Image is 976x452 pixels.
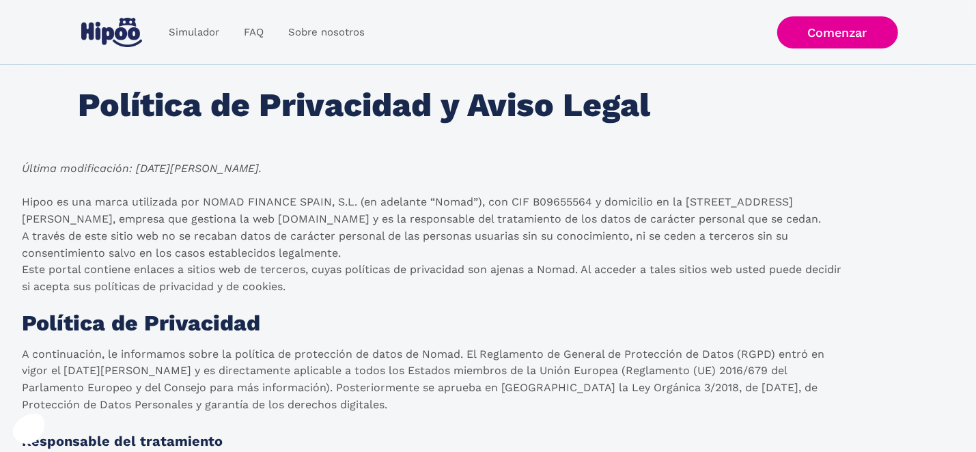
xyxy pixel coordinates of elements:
a: Comenzar [777,16,898,48]
p: A continuación, le informamos sobre la política de protección de datos de Nomad. El Reglamento de... [22,346,841,414]
a: Sobre nosotros [276,19,377,46]
a: FAQ [232,19,276,46]
strong: Responsable del tratamiento [22,433,223,449]
p: Hipoo es una marca utilizada por NOMAD FINANCE SPAIN, S.L. (en adelante “Nomad”), con CIF B096555... [22,194,841,296]
h1: Política de Privacidad [22,312,260,335]
a: Simulador [156,19,232,46]
em: Última modificación: [DATE][PERSON_NAME]. [22,162,262,175]
h1: Política de Privacidad y Aviso Legal [79,87,651,124]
